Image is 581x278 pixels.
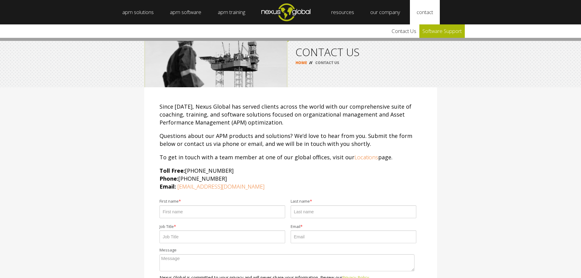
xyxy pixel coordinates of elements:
input: First name [160,205,285,218]
strong: Email: [160,183,176,190]
p: Since [DATE], Nexus Global has served clients across the world with our comprehensive suite of co... [160,103,422,126]
input: Email [291,230,416,243]
p: Questions about our APM products and solutions? We’d love to hear from you. Submit the form below... [160,132,422,148]
a: [EMAIL_ADDRESS][DOMAIN_NAME] [178,183,264,190]
strong: Phone: [160,175,178,182]
input: Last name [291,205,416,218]
a: Software Support [419,24,465,38]
span: Message [160,248,177,253]
strong: Toll Free: [160,167,185,174]
a: Contact Us [389,24,419,38]
input: Job Title [160,230,285,243]
a: Locations [354,153,378,161]
p: [PHONE_NUMBER] [PHONE_NUMBER] [160,167,422,190]
span: // [307,60,314,65]
span: Email [291,224,300,229]
span: First name [160,199,179,204]
p: To get in touch with a team member at one of our global offices, visit our page. [160,153,422,161]
h1: CONTACT US [296,47,429,57]
span: Last name [291,199,310,204]
a: HOME [296,60,307,65]
span: Job Title [160,224,174,229]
